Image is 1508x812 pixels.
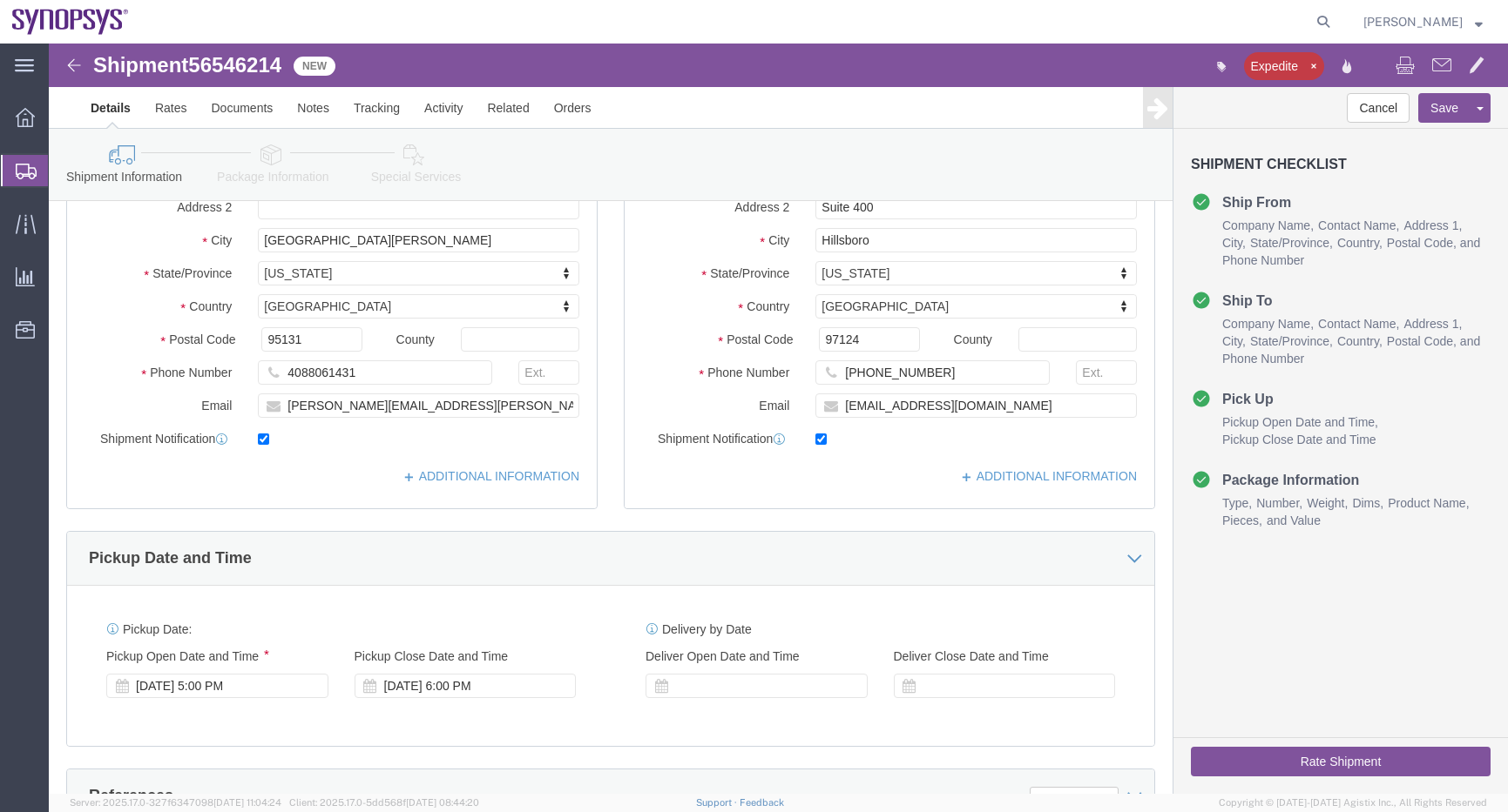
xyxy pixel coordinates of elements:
[213,797,281,808] span: [DATE] 11:04:24
[740,797,784,808] a: Feedback
[49,44,1508,794] iframe: FS Legacy Container
[696,797,740,808] a: Support
[289,797,479,808] span: Client: 2025.17.0-5dd568f
[1363,12,1463,31] span: Eric Beilstein
[1363,11,1484,32] button: [PERSON_NAME]
[12,9,129,35] img: logo
[70,797,281,808] span: Server: 2025.17.0-327f6347098
[1219,795,1487,810] span: Copyright © [DATE]-[DATE] Agistix Inc., All Rights Reserved
[406,797,479,808] span: [DATE] 08:44:20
